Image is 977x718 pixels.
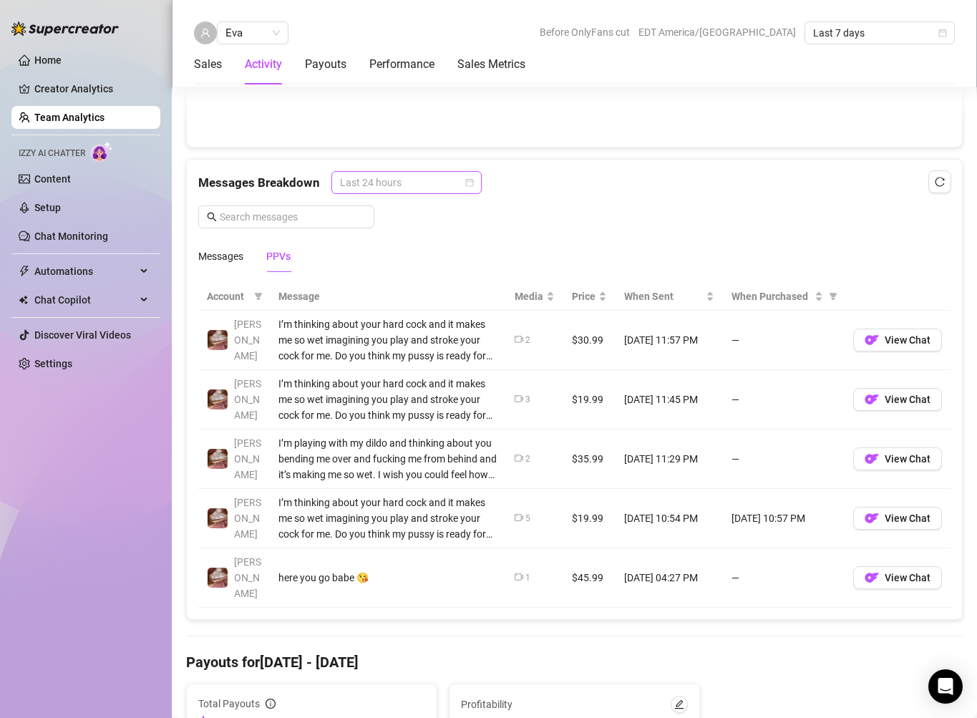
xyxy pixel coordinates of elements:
div: 3 [525,393,530,407]
th: Message [270,283,506,311]
span: filter [826,286,840,307]
span: video-camera [515,394,523,403]
img: Chat Copilot [19,295,28,305]
span: Automations [34,260,136,283]
th: Media [506,283,563,311]
span: video-camera [515,573,523,581]
button: OFView Chat [853,447,942,470]
th: When Sent [616,283,723,311]
td: [DATE] 10:54 PM [616,489,723,548]
span: Last 7 days [813,22,946,44]
div: 1 [525,571,530,585]
span: reload [935,177,945,187]
td: [DATE] 11:57 PM [616,311,723,370]
td: $19.99 [563,489,616,548]
div: Activity [245,56,282,73]
span: Media [515,288,543,304]
img: Susanna [208,568,228,588]
span: [PERSON_NAME] [234,556,261,599]
span: View Chat [885,334,930,346]
a: OFView Chat [853,397,942,409]
span: View Chat [885,394,930,405]
a: OFView Chat [853,457,942,468]
span: Eva [225,22,280,44]
span: Before OnlyFans cut [540,21,630,43]
img: Susanna [208,508,228,528]
div: I’m playing with my dildo and thinking about you bending me over and fucking me from behind and i... [278,435,497,482]
img: OF [865,571,879,585]
span: When Purchased [731,288,812,304]
button: OFView Chat [853,507,942,530]
th: When Purchased [723,283,845,311]
span: [PERSON_NAME] [234,437,261,480]
span: thunderbolt [19,266,30,277]
a: Settings [34,358,72,369]
td: $30.99 [563,311,616,370]
a: Chat Monitoring [34,231,108,242]
div: I’m thinking about your hard cock and it makes me so wet imagining you play and stroke your cock ... [278,316,497,364]
a: OFView Chat [853,338,942,349]
td: — [723,311,845,370]
span: Profitability [461,697,512,712]
div: Open Intercom Messenger [928,669,963,704]
div: I’m thinking about your hard cock and it makes me so wet imagining you play and stroke your cock ... [278,495,497,542]
span: Izzy AI Chatter [19,147,85,160]
span: search [207,212,217,222]
td: $19.99 [563,370,616,430]
span: Chat Copilot [34,288,136,311]
div: Performance [369,56,434,73]
span: View Chat [885,453,930,465]
span: [PERSON_NAME] [234,319,261,362]
span: Last 24 hours [340,172,473,193]
img: OF [865,333,879,347]
td: — [723,548,845,608]
button: OFView Chat [853,329,942,351]
div: I’m thinking about your hard cock and it makes me so wet imagining you play and stroke your cock ... [278,376,497,423]
div: 2 [525,334,530,347]
td: [DATE] 11:45 PM [616,370,723,430]
img: OF [865,392,879,407]
img: OF [865,511,879,525]
span: calendar [465,178,474,187]
img: Susanna [208,389,228,409]
span: filter [829,292,837,301]
input: Search messages [220,209,366,225]
td: — [723,370,845,430]
div: Payouts [305,56,346,73]
a: OFView Chat [853,576,942,587]
td: — [723,430,845,489]
button: OFView Chat [853,566,942,589]
div: here you go babe 😘 [278,570,497,586]
img: logo-BBDzfeDw.svg [11,21,119,36]
td: $35.99 [563,430,616,489]
div: 2 [525,452,530,466]
a: Setup [34,202,61,213]
a: Content [34,173,71,185]
span: Account [207,288,248,304]
a: Home [34,54,62,66]
span: [PERSON_NAME] [234,497,261,540]
span: EDT America/[GEOGRAPHIC_DATA] [638,21,796,43]
th: Price [563,283,616,311]
img: Susanna [208,449,228,469]
span: filter [254,292,263,301]
span: calendar [938,29,947,37]
td: [DATE] 10:57 PM [723,489,845,548]
img: OF [865,452,879,466]
span: View Chat [885,513,930,524]
div: 5 [525,512,530,525]
img: AI Chatter [91,141,113,162]
span: video-camera [515,513,523,522]
a: Discover Viral Videos [34,329,131,341]
div: PPVs [266,248,291,264]
span: Total Payouts [198,696,260,712]
span: user [200,28,210,38]
a: OFView Chat [853,516,942,528]
span: info-circle [266,699,276,709]
div: Messages Breakdown [198,171,951,194]
img: Susanna [208,330,228,350]
td: [DATE] 04:27 PM [616,548,723,608]
span: [PERSON_NAME] [234,378,261,421]
span: video-camera [515,454,523,462]
button: OFView Chat [853,388,942,411]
